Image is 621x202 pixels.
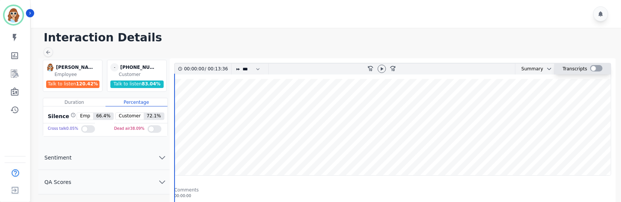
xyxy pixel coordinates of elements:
[158,178,167,187] svg: chevron down
[546,66,552,72] svg: chevron down
[120,63,158,71] div: [PHONE_NUMBER]
[144,113,164,120] span: 72.1 %
[5,6,23,24] img: Bordered avatar
[142,81,161,87] span: 83.04 %
[56,63,93,71] div: [PERSON_NAME]
[119,71,165,77] div: Customer
[46,112,76,120] div: Silence
[110,80,164,88] div: Talk to listen
[43,98,105,106] div: Duration
[76,81,98,87] span: 120.42 %
[38,178,77,186] span: QA Scores
[116,113,143,120] span: Customer
[110,63,119,71] span: -
[54,71,101,77] div: Employee
[184,64,230,74] div: /
[158,153,167,162] svg: chevron down
[46,80,99,88] div: Talk to listen
[38,154,77,161] span: Sentiment
[543,66,552,72] button: chevron down
[174,187,611,193] div: Comments
[563,64,587,74] div: Transcripts
[184,64,205,74] div: 00:00:00
[93,113,113,120] span: 66.4 %
[206,64,227,74] div: 00:13:36
[114,123,145,134] div: Dead air 38.09 %
[48,123,78,134] div: Cross talk 0.05 %
[38,146,170,170] button: Sentiment chevron down
[44,31,613,44] h1: Interaction Details
[515,64,543,74] div: Summary
[77,113,93,120] span: Emp
[38,170,170,194] button: QA Scores chevron down
[174,193,611,199] div: 00:00:00
[106,98,167,106] div: Percentage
